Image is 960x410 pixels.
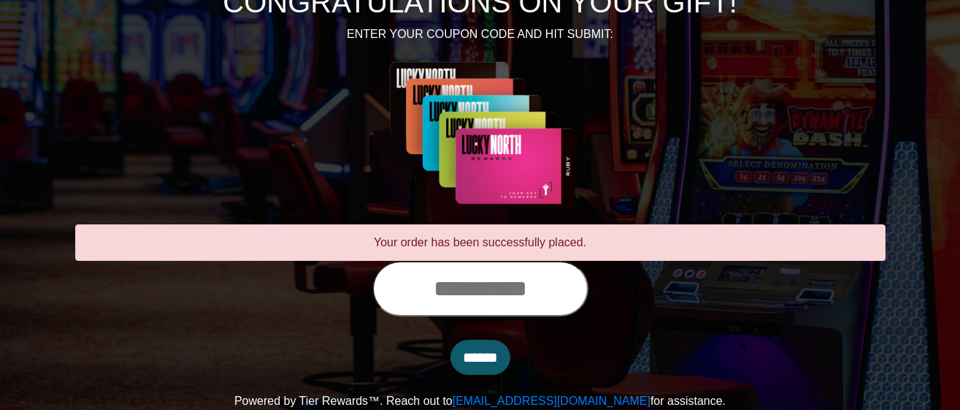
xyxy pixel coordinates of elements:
[453,395,650,407] a: [EMAIL_ADDRESS][DOMAIN_NAME]
[234,395,726,407] span: Powered by Tier Rewards™. Reach out to for assistance.
[75,26,886,43] p: ENTER YOUR COUPON CODE AND HIT SUBMIT:
[350,61,610,207] img: Center Image
[75,224,886,261] div: Your order has been successfully placed.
